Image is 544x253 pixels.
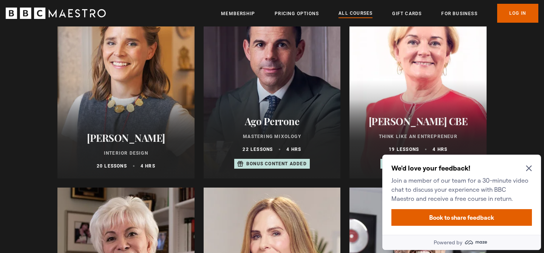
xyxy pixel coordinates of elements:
[141,163,155,169] p: 4 hrs
[66,132,185,144] h2: [PERSON_NAME]
[221,4,538,23] nav: Primary
[359,133,478,140] p: Think Like an Entrepreneur
[66,150,185,157] p: Interior Design
[275,10,319,17] a: Pricing Options
[6,8,106,19] svg: BBC Maestro
[213,115,332,127] h2: Ago Perrone
[12,24,150,51] p: Join a member of our team for a 30-minute video chat to discuss your experience with BBC Maestro ...
[3,3,162,98] div: Optional study invitation
[243,146,273,153] p: 22 lessons
[441,10,477,17] a: For business
[213,133,332,140] p: Mastering Mixology
[12,57,153,74] button: Book to share feedback
[392,10,422,17] a: Gift Cards
[246,160,307,167] p: Bonus content added
[338,9,372,18] a: All Courses
[433,146,447,153] p: 4 hrs
[359,115,478,127] h2: [PERSON_NAME] CBE
[3,83,162,98] a: Powered by maze
[389,146,419,153] p: 19 lessons
[12,12,150,21] h2: We'd love your feedback!
[147,14,153,20] button: Close Maze Prompt
[497,4,538,23] a: Log In
[221,10,255,17] a: Membership
[97,163,127,169] p: 20 lessons
[286,146,301,153] p: 4 hrs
